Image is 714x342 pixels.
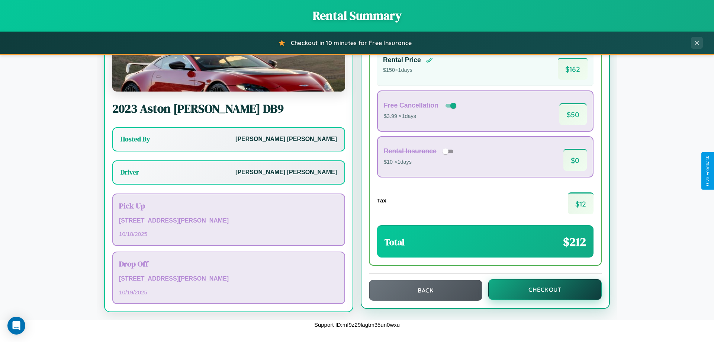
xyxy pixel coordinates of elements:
p: [PERSON_NAME] [PERSON_NAME] [235,134,337,145]
h4: Rental Price [383,56,421,64]
div: Give Feedback [705,156,710,186]
p: [STREET_ADDRESS][PERSON_NAME] [119,215,338,226]
p: 10 / 19 / 2025 [119,287,338,297]
span: $ 50 [559,103,587,125]
h2: 2023 Aston [PERSON_NAME] DB9 [112,100,345,117]
button: Back [369,280,482,301]
span: $ 0 [563,149,587,171]
p: $3.99 × 1 days [384,112,458,121]
p: $10 × 1 days [384,157,456,167]
h3: Pick Up [119,200,338,211]
p: Support ID: mf9z29lagtm35un0wxu [314,320,400,330]
h1: Rental Summary [7,7,707,24]
p: [PERSON_NAME] [PERSON_NAME] [235,167,337,178]
span: $ 212 [563,234,586,250]
p: 10 / 18 / 2025 [119,229,338,239]
h3: Hosted By [120,135,150,144]
h4: Free Cancellation [384,102,438,109]
h4: Tax [377,197,386,204]
h3: Total [385,236,405,248]
button: Checkout [488,279,602,300]
div: Open Intercom Messenger [7,317,25,335]
h3: Drop Off [119,258,338,269]
p: [STREET_ADDRESS][PERSON_NAME] [119,274,338,284]
h4: Rental Insurance [384,147,437,155]
span: $ 162 [558,58,588,80]
h3: Driver [120,168,139,177]
span: Checkout in 10 minutes for Free Insurance [291,39,412,47]
p: $ 150 × 1 days [383,65,433,75]
span: $ 12 [568,192,594,214]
